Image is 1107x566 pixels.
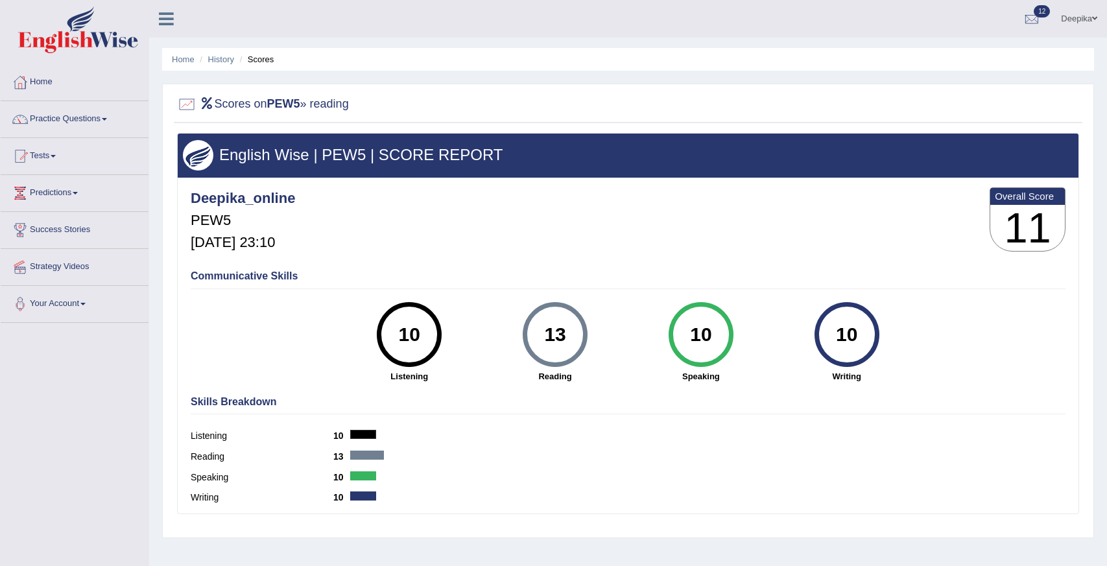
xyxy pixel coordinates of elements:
h3: 11 [990,205,1065,252]
b: Overall Score [995,191,1060,202]
a: Strategy Videos [1,249,149,281]
strong: Speaking [634,370,767,383]
h5: [DATE] 23:10 [191,235,295,250]
strong: Writing [780,370,913,383]
li: Scores [237,53,274,65]
h4: Skills Breakdown [191,396,1065,408]
label: Writing [191,491,333,504]
div: 10 [386,307,433,362]
div: 10 [823,307,870,362]
a: History [208,54,234,64]
a: Success Stories [1,212,149,244]
b: 10 [333,430,350,441]
img: wings.png [183,140,213,171]
a: Home [172,54,195,64]
div: 13 [531,307,578,362]
h5: PEW5 [191,213,295,228]
h2: Scores on » reading [177,95,349,114]
b: 10 [333,492,350,502]
b: PEW5 [267,97,300,110]
a: Tests [1,138,149,171]
label: Reading [191,450,333,464]
label: Listening [191,429,333,443]
b: 10 [333,472,350,482]
h4: Deepika_online [191,191,295,206]
strong: Reading [489,370,622,383]
a: Home [1,64,149,97]
h4: Communicative Skills [191,270,1065,282]
h3: English Wise | PEW5 | SCORE REPORT [183,147,1073,163]
span: 12 [1034,5,1050,18]
div: 10 [677,307,724,362]
a: Predictions [1,175,149,207]
b: 13 [333,451,350,462]
label: Speaking [191,471,333,484]
strong: Listening [343,370,476,383]
a: Practice Questions [1,101,149,134]
a: Your Account [1,286,149,318]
